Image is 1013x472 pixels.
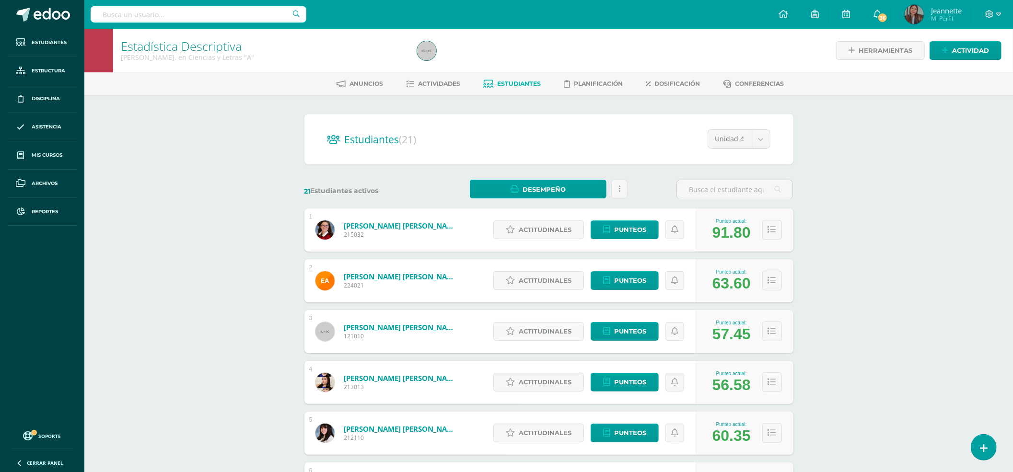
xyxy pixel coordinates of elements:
span: Actitudinales [519,272,571,289]
img: 9c015c2e0fb8ebe962c54d33a59576f6.png [315,271,335,290]
span: Estudiantes [345,133,417,146]
a: Actitudinales [493,424,584,442]
a: [PERSON_NAME] [PERSON_NAME] [344,272,459,281]
span: 121010 [344,332,459,340]
a: Estudiantes [8,29,77,57]
span: Soporte [39,433,61,439]
a: Actitudinales [493,271,584,290]
span: Punteos [614,373,646,391]
span: Unidad 4 [715,130,745,148]
div: 3 [309,315,313,322]
a: Herramientas [836,41,925,60]
a: Unidad 4 [708,130,770,148]
a: Reportes [8,198,77,226]
div: Punteo actual: [712,320,751,325]
span: 212110 [344,434,459,442]
a: Planificación [564,76,623,92]
a: Disciplina [8,85,77,114]
span: Herramientas [859,42,912,59]
a: Conferencias [723,76,784,92]
input: Busca el estudiante aquí... [677,180,792,199]
span: Punteos [614,424,646,442]
div: Punteo actual: [712,219,751,224]
img: e0e3018be148909e9b9cf69bbfc1c52d.png [905,5,924,24]
a: Mis cursos [8,141,77,170]
span: 215032 [344,230,459,239]
span: 36 [877,12,888,23]
a: Punteos [591,424,659,442]
div: 5 [309,416,313,423]
label: Estudiantes activos [304,186,421,196]
input: Busca un usuario... [91,6,306,23]
span: 21 [304,187,311,196]
span: Actitudinales [519,221,571,239]
span: Actitudinales [519,424,571,442]
a: Dosificación [646,76,700,92]
a: Punteos [591,220,659,239]
img: 60x60 [315,322,335,341]
span: Punteos [614,272,646,289]
img: 57b53cc84a0d4e7d322865ecc4070c04.png [315,220,335,240]
span: 224021 [344,281,459,289]
a: Actitudinales [493,220,584,239]
span: Mis cursos [32,151,62,159]
span: Estructura [32,67,65,75]
span: Disciplina [32,95,60,103]
a: Actividades [406,76,460,92]
span: Jeannette [931,6,962,15]
a: Punteos [591,322,659,341]
span: Cerrar panel [27,460,63,466]
a: Actividad [930,41,1001,60]
a: Punteos [591,373,659,391]
a: Soporte [12,429,73,442]
div: 4 [309,366,313,372]
a: [PERSON_NAME] [PERSON_NAME] [344,322,459,332]
a: Desempeño [470,180,606,198]
span: Reportes [32,208,58,216]
a: [PERSON_NAME] [PERSON_NAME] [344,221,459,230]
a: [PERSON_NAME] [PERSON_NAME] [344,424,459,434]
a: [PERSON_NAME] [PERSON_NAME] [344,373,459,383]
div: 63.60 [712,275,751,292]
a: Estadística Descriptiva [121,38,242,54]
span: Asistencia [32,123,61,131]
span: Archivos [32,180,58,187]
span: Dosificación [654,80,700,87]
span: Actividades [418,80,460,87]
div: Punteo actual: [712,371,751,376]
div: 57.45 [712,325,751,343]
span: Actividad [952,42,989,59]
span: Planificación [574,80,623,87]
span: Estudiantes [32,39,67,46]
span: Estudiantes [497,80,541,87]
span: Actitudinales [519,373,571,391]
span: Anuncios [349,80,383,87]
span: Mi Perfil [931,14,962,23]
span: 213013 [344,383,459,391]
a: Estudiantes [483,76,541,92]
span: Punteos [614,221,646,239]
div: 91.80 [712,224,751,242]
span: Punteos [614,322,646,340]
a: Asistencia [8,113,77,141]
div: 2 [309,264,313,271]
a: Estructura [8,57,77,85]
a: Punteos [591,271,659,290]
span: Conferencias [735,80,784,87]
a: Archivos [8,170,77,198]
img: 4eb176b8f763d341eb8885636df18eea.png [315,424,335,443]
img: 45x45 [417,41,436,60]
a: Actitudinales [493,373,584,391]
span: Desempeño [523,181,566,198]
a: Anuncios [337,76,383,92]
div: Punteo actual: [712,422,751,427]
a: Actitudinales [493,322,584,341]
span: (21) [399,133,417,146]
img: 94817e009f661c42d9e11316919fcf92.png [315,373,335,392]
h1: Estadística Descriptiva [121,39,406,53]
span: Actitudinales [519,322,571,340]
div: Quinto Bach. en Ciencias y Letras 'A' [121,53,406,62]
div: 56.58 [712,376,751,394]
div: 1 [309,213,313,220]
div: 60.35 [712,427,751,445]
